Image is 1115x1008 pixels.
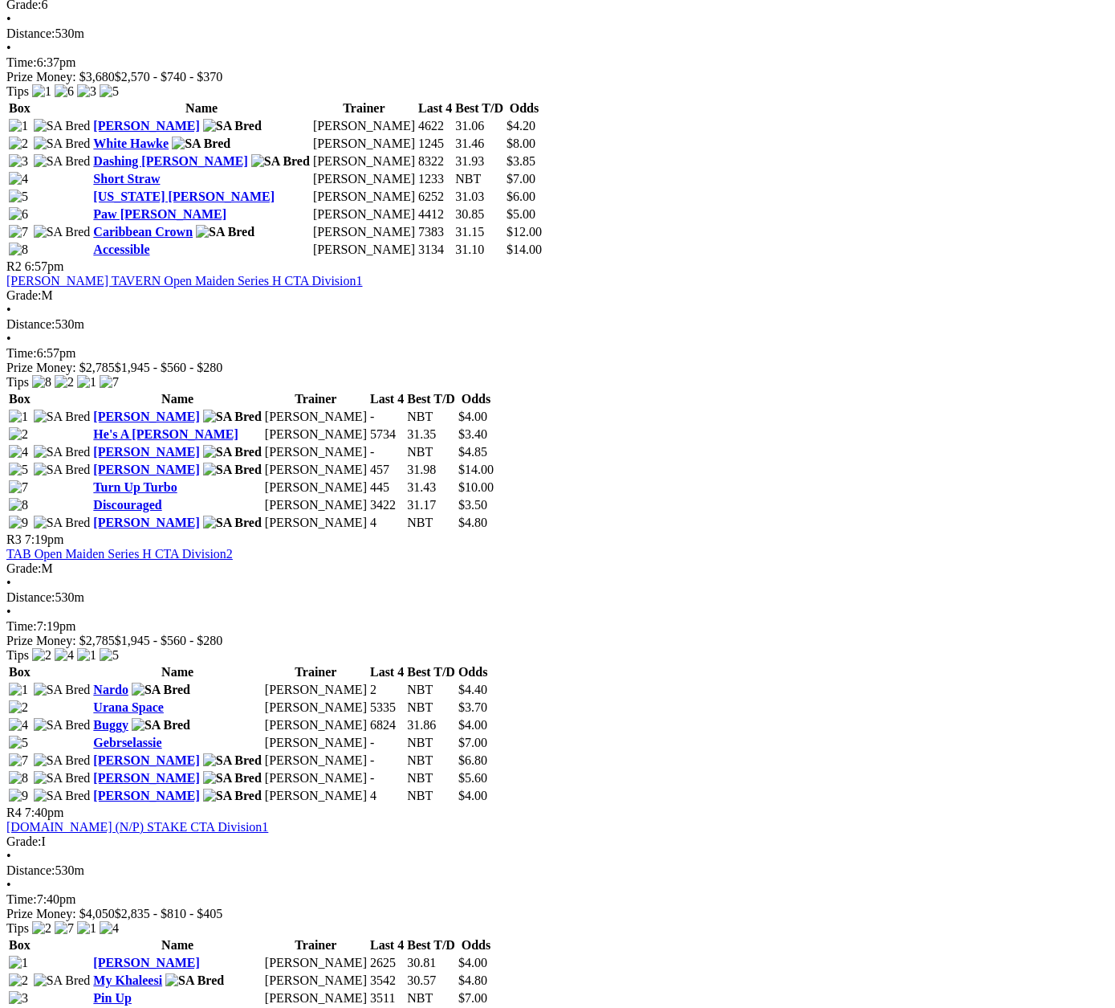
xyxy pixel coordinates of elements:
th: Last 4 [417,100,453,116]
td: [PERSON_NAME] [312,242,416,258]
div: 7:19pm [6,619,1109,634]
img: SA Bred [34,753,91,768]
img: 1 [9,119,28,133]
span: Distance: [6,27,55,40]
img: 7 [9,225,28,239]
span: $5.00 [507,207,535,221]
td: - [369,770,405,786]
span: $2,835 - $810 - $405 [115,907,223,920]
img: 2 [9,973,28,988]
td: NBT [454,171,504,187]
th: Best T/D [406,937,456,953]
a: Turn Up Turbo [93,480,177,494]
td: 2625 [369,955,405,971]
th: Name [92,664,262,680]
td: 30.81 [406,955,456,971]
span: Tips [6,648,29,662]
span: • [6,303,11,316]
div: 530m [6,27,1109,41]
th: Trainer [264,664,368,680]
img: 2 [55,375,74,390]
td: - [369,735,405,751]
div: M [6,561,1109,576]
span: Box [9,665,31,679]
span: $1,945 - $560 - $280 [115,634,223,647]
img: SA Bred [34,225,91,239]
a: Buggy [93,718,128,732]
span: Tips [6,375,29,389]
td: [PERSON_NAME] [264,735,368,751]
td: [PERSON_NAME] [264,409,368,425]
img: 1 [9,683,28,697]
img: SA Bred [203,516,262,530]
td: 3134 [417,242,453,258]
td: 31.35 [406,426,456,443]
div: Prize Money: $4,050 [6,907,1109,921]
img: SA Bred [34,516,91,530]
img: 6 [9,207,28,222]
th: Name [92,937,262,953]
a: [PERSON_NAME] [93,119,199,133]
td: - [369,409,405,425]
img: SA Bred [34,119,91,133]
td: 445 [369,480,405,496]
span: Tips [6,84,29,98]
img: SA Bred [34,771,91,786]
img: SA Bred [203,445,262,459]
img: SA Bred [132,718,190,733]
span: $4.80 [458,516,487,529]
img: 1 [9,410,28,424]
th: Odds [458,391,494,407]
td: 4412 [417,206,453,222]
div: Prize Money: $2,785 [6,361,1109,375]
span: $3.70 [458,700,487,714]
div: 7:40pm [6,892,1109,907]
img: 1 [32,84,51,99]
td: 1233 [417,171,453,187]
span: $10.00 [458,480,494,494]
th: Trainer [312,100,416,116]
img: 8 [32,375,51,390]
td: 5335 [369,700,405,716]
span: $3.40 [458,427,487,441]
span: $1,945 - $560 - $280 [115,361,223,374]
img: 4 [9,172,28,186]
span: $14.00 [458,463,494,476]
a: Nardo [93,683,128,696]
a: Gebrselassie [93,736,161,749]
td: NBT [406,444,456,460]
a: Discouraged [93,498,161,512]
td: 5734 [369,426,405,443]
span: $4.00 [458,789,487,802]
img: 5 [100,84,119,99]
img: 5 [9,736,28,750]
td: - [369,444,405,460]
td: [PERSON_NAME] [264,497,368,513]
th: Odds [506,100,543,116]
img: SA Bred [34,718,91,733]
td: 31.43 [406,480,456,496]
td: [PERSON_NAME] [264,682,368,698]
span: R2 [6,259,22,273]
img: 9 [9,789,28,803]
img: SA Bred [34,683,91,697]
img: 2 [9,137,28,151]
th: Last 4 [369,937,405,953]
span: $4.00 [458,718,487,732]
a: Caribbean Crown [93,225,193,239]
img: SA Bred [251,154,310,169]
td: NBT [406,788,456,804]
span: Distance: [6,590,55,604]
td: 4 [369,515,405,531]
span: $6.00 [507,190,535,203]
img: 4 [9,445,28,459]
span: Distance: [6,317,55,331]
img: 2 [9,700,28,715]
td: 31.46 [454,136,504,152]
img: 3 [9,991,28,1006]
span: $4.00 [458,956,487,969]
td: 31.06 [454,118,504,134]
a: [US_STATE] [PERSON_NAME] [93,190,275,203]
td: [PERSON_NAME] [264,788,368,804]
td: 31.15 [454,224,504,240]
